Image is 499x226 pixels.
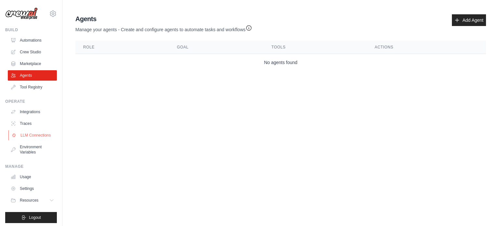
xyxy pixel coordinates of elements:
a: Crew Studio [8,47,57,57]
a: Environment Variables [8,142,57,157]
button: Resources [8,195,57,206]
a: Traces [8,118,57,129]
td: No agents found [75,54,486,71]
th: Tools [264,41,367,54]
p: Manage your agents - Create and configure agents to automate tasks and workflows [75,23,252,33]
span: Logout [29,215,41,220]
th: Role [75,41,169,54]
a: Settings [8,183,57,194]
a: Integrations [8,107,57,117]
div: Manage [5,164,57,169]
span: Resources [20,198,38,203]
a: Marketplace [8,59,57,69]
h2: Agents [75,14,252,23]
a: Tool Registry [8,82,57,92]
a: LLM Connections [8,130,58,140]
a: Agents [8,70,57,81]
img: Logo [5,7,38,20]
th: Actions [367,41,486,54]
a: Add Agent [452,14,486,26]
th: Goal [169,41,264,54]
div: Build [5,27,57,33]
div: Operate [5,99,57,104]
a: Usage [8,172,57,182]
button: Logout [5,212,57,223]
a: Automations [8,35,57,46]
